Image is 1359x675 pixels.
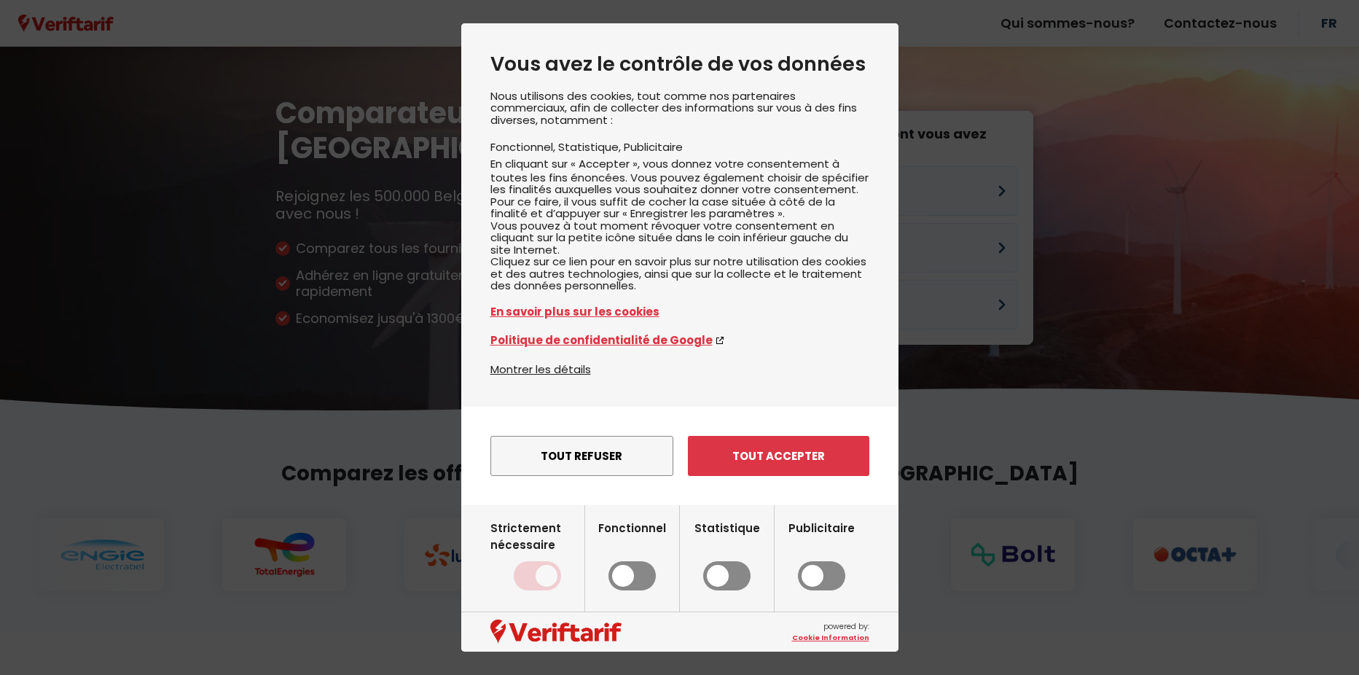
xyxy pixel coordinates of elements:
[490,361,591,378] button: Montrer les détails
[694,520,760,591] label: Statistique
[490,52,869,76] h2: Vous avez le contrôle de vos données
[558,139,624,155] li: Statistique
[490,520,584,591] label: Strictement nécessaire
[490,332,869,348] a: Politique de confidentialité de Google
[490,620,622,644] img: logo
[461,407,898,505] div: menu
[792,621,869,643] span: powered by:
[788,520,855,591] label: Publicitaire
[490,436,673,476] button: Tout refuser
[598,520,666,591] label: Fonctionnel
[490,303,869,320] a: En savoir plus sur les cookies
[490,90,869,361] div: Nous utilisons des cookies, tout comme nos partenaires commerciaux, afin de collecter des informa...
[688,436,869,476] button: Tout accepter
[624,139,683,155] li: Publicitaire
[490,139,558,155] li: Fonctionnel
[792,633,869,643] a: Cookie Information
